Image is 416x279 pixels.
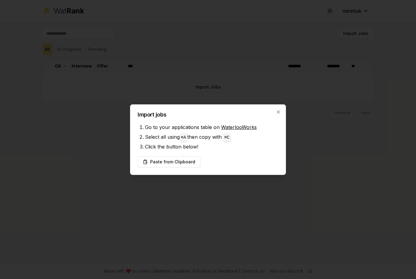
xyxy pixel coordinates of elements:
a: WaterlooWorks [221,124,257,130]
h2: Import jobs [138,112,278,117]
li: Select all using then copy with [145,132,278,142]
li: Go to your applications table on [145,122,278,132]
li: Click the button below! [145,142,278,152]
code: ⌘ C [224,135,230,140]
button: Paste from Clipboard [138,156,200,167]
code: ⌘ A [181,135,186,140]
